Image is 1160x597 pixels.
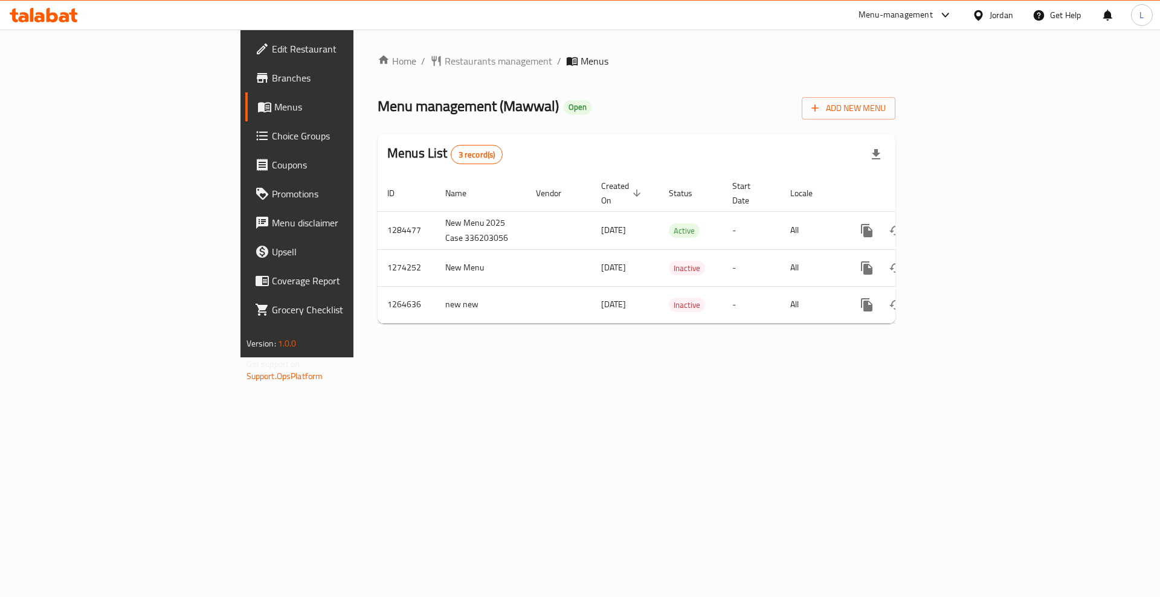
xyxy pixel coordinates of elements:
[245,150,434,179] a: Coupons
[781,211,843,249] td: All
[601,179,645,208] span: Created On
[245,237,434,266] a: Upsell
[564,100,591,115] div: Open
[274,100,425,114] span: Menus
[445,54,552,68] span: Restaurants management
[272,273,425,288] span: Coverage Report
[723,211,781,249] td: -
[436,211,526,249] td: New Menu 2025 Case 336203056
[436,286,526,323] td: new new
[881,254,910,283] button: Change Status
[378,54,895,68] nav: breadcrumb
[802,97,895,120] button: Add New Menu
[378,92,559,120] span: Menu management ( Mawwal )
[272,244,425,259] span: Upsell
[781,286,843,323] td: All
[669,223,700,238] div: Active
[601,296,626,312] span: [DATE]
[245,63,434,92] a: Branches
[990,8,1013,22] div: Jordan
[811,101,886,116] span: Add New Menu
[272,215,425,230] span: Menu disclaimer
[245,92,434,121] a: Menus
[246,356,302,372] span: Get support on:
[245,295,434,324] a: Grocery Checklist
[564,102,591,112] span: Open
[245,179,434,208] a: Promotions
[272,129,425,143] span: Choice Groups
[852,216,881,245] button: more
[669,261,705,275] div: Inactive
[430,54,552,68] a: Restaurants management
[536,186,577,200] span: Vendor
[669,298,705,312] span: Inactive
[732,179,766,208] span: Start Date
[272,158,425,172] span: Coupons
[790,186,828,200] span: Locale
[445,186,482,200] span: Name
[272,302,425,317] span: Grocery Checklist
[881,216,910,245] button: Change Status
[278,336,297,351] span: 1.0.0
[723,286,781,323] td: -
[272,187,425,201] span: Promotions
[723,249,781,286] td: -
[245,34,434,63] a: Edit Restaurant
[669,261,705,275] span: Inactive
[272,71,425,85] span: Branches
[272,42,425,56] span: Edit Restaurant
[246,336,276,351] span: Version:
[581,54,608,68] span: Menus
[852,290,881,319] button: more
[669,186,708,200] span: Status
[852,254,881,283] button: more
[245,208,434,237] a: Menu disclaimer
[451,145,503,164] div: Total records count
[601,222,626,238] span: [DATE]
[387,144,503,164] h2: Menus List
[387,186,410,200] span: ID
[451,149,503,161] span: 3 record(s)
[669,224,700,238] span: Active
[862,140,891,169] div: Export file
[245,266,434,295] a: Coverage Report
[859,8,933,22] div: Menu-management
[1139,8,1144,22] span: L
[436,249,526,286] td: New Menu
[245,121,434,150] a: Choice Groups
[557,54,561,68] li: /
[378,175,978,324] table: enhanced table
[881,290,910,319] button: Change Status
[246,368,323,384] a: Support.OpsPlatform
[843,175,978,212] th: Actions
[601,260,626,275] span: [DATE]
[781,249,843,286] td: All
